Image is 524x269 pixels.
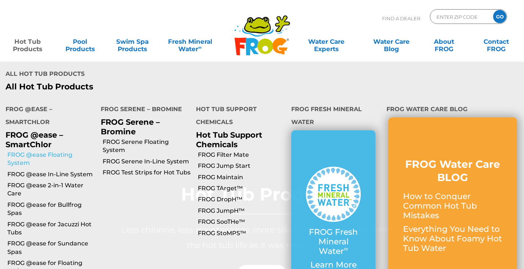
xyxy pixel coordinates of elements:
sup: ∞ [344,245,348,252]
h4: FROG @ease – SmartChlor [6,103,90,130]
a: FROG @ease Floating System [7,151,95,167]
a: AboutFROG [424,34,464,49]
a: FROG Serene Floating System [103,138,190,155]
p: How to Conquer Common Hot Tub Mistakes [403,192,502,221]
a: FROG @ease for Jacuzzi Hot Tubs [7,220,95,237]
a: FROG Test Strips for Hot Tubs [103,169,190,177]
sup: ∞ [198,45,202,50]
a: FROG @ease 2-in-1 Water Care [7,181,95,198]
input: Zip Code Form [436,11,485,22]
h4: All Hot Tub Products [6,67,257,82]
a: FROG JumpH™ [198,207,286,215]
a: PoolProducts [60,34,100,49]
a: FROG @ease for Bullfrog Spas [7,201,95,217]
p: FROG Fresh Mineral Water [306,227,361,256]
a: Hot TubProducts [7,34,48,49]
a: Hot Tub Support Chemicals [196,130,262,149]
a: Swim SpaProducts [112,34,153,49]
a: FROG @ease In-Line System [7,170,95,178]
a: FROG SooTHe™ [198,218,286,226]
a: FROG Filter Mate [198,151,286,159]
a: FROG Water Care BLOG How to Conquer Common Hot Tub Mistakes Everything You Need to Know About Foa... [403,157,502,257]
a: ContactFROG [476,34,517,49]
a: FROG DropH™ [198,195,286,203]
h4: Hot Tub Support Chemicals [196,103,280,130]
input: GO [493,10,506,23]
p: FROG Serene – Bromine [101,117,185,136]
p: Find A Dealer [382,9,420,28]
a: FROG StoMPS™ [198,229,286,237]
a: Water CareBlog [371,34,412,49]
a: FROG Jump Start [198,162,286,170]
a: All Hot Tub Products [6,82,257,92]
a: FROG @ease for Sundance Spas [7,240,95,256]
p: Everything You Need to Know About Foamy Hot Tub Water [403,224,502,254]
a: Water CareExperts [293,34,360,49]
h4: FROG Fresh Mineral Water [291,103,375,130]
h4: FROG Water Care Blog [386,103,518,117]
a: FROG Serene In-Line System [103,157,190,166]
a: FROG Maintain [198,173,286,181]
h4: FROG Serene – Bromine [101,103,185,117]
a: Fresh MineralWater∞ [164,34,215,49]
p: FROG @ease – SmartChlor [6,130,90,149]
h3: FROG Water Care BLOG [403,157,502,184]
a: FROG TArget™ [198,184,286,192]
